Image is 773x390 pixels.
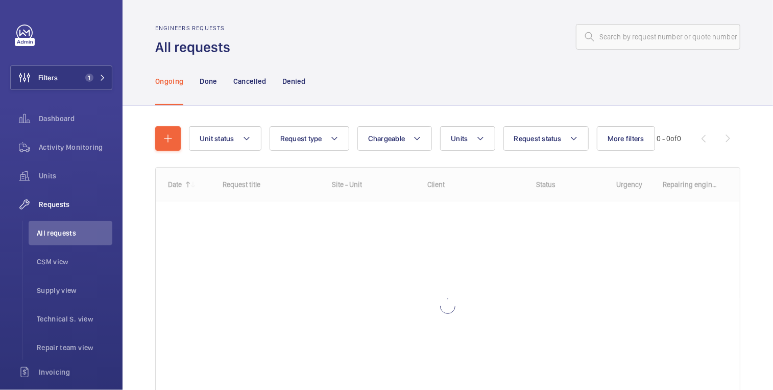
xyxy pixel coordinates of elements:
h1: All requests [155,38,236,57]
button: Chargeable [357,126,432,151]
button: Units [440,126,495,151]
span: 0 - 0 0 [657,135,681,142]
span: Unit status [200,134,234,143]
button: Request status [503,126,589,151]
h2: Engineers requests [155,25,236,32]
span: Request status [514,134,562,143]
span: Technical S. view [37,314,112,324]
button: Unit status [189,126,261,151]
span: Filters [38,73,58,83]
span: Units [39,171,112,181]
span: 1 [85,74,93,82]
button: More filters [597,126,655,151]
span: of [670,134,677,143]
button: Filters1 [10,65,112,90]
span: CSM view [37,257,112,267]
span: Request type [280,134,322,143]
span: More filters [608,134,644,143]
button: Request type [270,126,349,151]
span: Requests [39,199,112,210]
span: Activity Monitoring [39,142,112,152]
span: Units [451,134,468,143]
p: Done [200,76,216,86]
span: Repair team view [37,342,112,353]
span: Dashboard [39,113,112,124]
input: Search by request number or quote number [576,24,740,50]
span: Invoicing [39,367,112,377]
p: Ongoing [155,76,183,86]
p: Cancelled [233,76,266,86]
span: Supply view [37,285,112,295]
span: Chargeable [368,134,405,143]
p: Denied [282,76,305,86]
span: All requests [37,228,112,238]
